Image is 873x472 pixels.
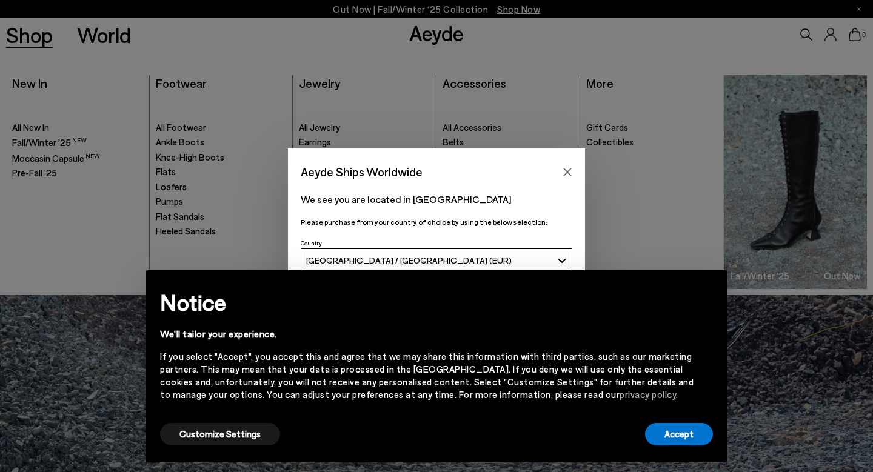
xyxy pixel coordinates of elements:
a: privacy policy [620,389,676,400]
span: [GEOGRAPHIC_DATA] / [GEOGRAPHIC_DATA] (EUR) [306,255,512,265]
span: Aeyde Ships Worldwide [301,161,423,182]
div: If you select "Accept", you accept this and agree that we may share this information with third p... [160,350,694,401]
div: We'll tailor your experience. [160,328,694,341]
span: × [704,279,712,297]
button: Accept [645,423,713,445]
h2: Notice [160,287,694,318]
span: Country [301,239,322,247]
p: We see you are located in [GEOGRAPHIC_DATA] [301,192,572,207]
button: Close this notice [694,274,723,303]
button: Customize Settings [160,423,280,445]
p: Please purchase from your country of choice by using the below selection: [301,216,572,228]
button: Close [558,163,577,181]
